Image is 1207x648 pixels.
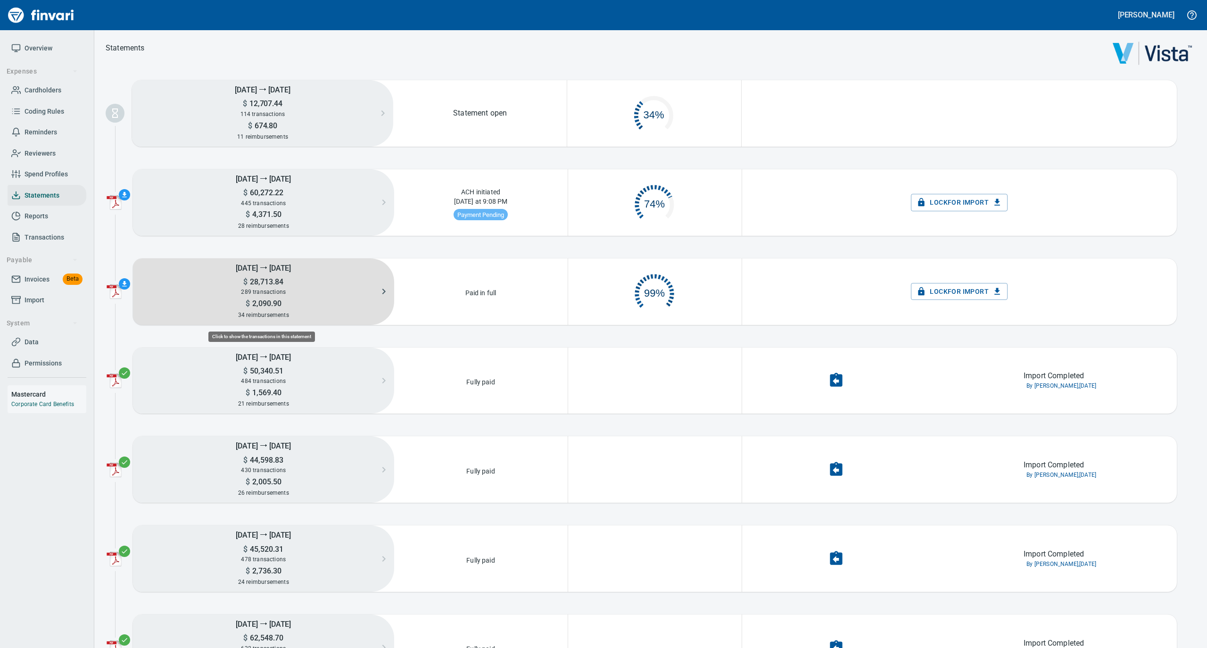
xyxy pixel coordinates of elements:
span: Reminders [25,126,57,138]
button: Expenses [3,63,82,80]
span: 28,713.84 [248,277,283,286]
span: Expenses [7,66,78,77]
h5: [DATE] ⭢ [DATE] [133,436,394,455]
span: $ [243,277,248,286]
span: Import [25,294,44,306]
button: [DATE] ⭢ [DATE]$50,340.51484 transactions$1,569.4021 reimbursements [133,348,394,414]
img: adobe-pdf-icon.png [107,373,122,388]
a: Coding Rules [8,101,86,122]
span: Spend Profiles [25,168,68,180]
h5: [DATE] ⭢ [DATE] [133,348,394,366]
span: 478 transactions [241,556,286,563]
span: 12,707.44 [247,99,283,108]
span: 2,736.30 [250,566,281,575]
button: Undo Import Completion [822,545,850,573]
button: [DATE] ⭢ [DATE]$45,520.31478 transactions$2,736.3024 reimbursements [133,525,394,592]
button: [DATE] ⭢ [DATE]$12,707.44114 transactions$674.8011 reimbursements [132,80,393,147]
span: By [PERSON_NAME], [DATE] [1026,382,1096,391]
span: 674.80 [252,121,278,130]
div: 328 of 445 complete. Click to open reminders. [568,175,742,230]
p: Statements [106,42,145,54]
span: Reports [25,210,48,222]
span: 45,520.31 [248,545,283,554]
p: Import Completed [1024,459,1084,471]
a: Import [8,290,86,311]
a: Corporate Card Benefits [11,401,74,407]
button: [DATE] ⭢ [DATE]$44,598.83430 transactions$2,005.5026 reimbursements [133,436,394,503]
a: Reminders [8,122,86,143]
span: $ [246,477,250,486]
button: 99% [568,264,742,319]
button: Payable [3,251,82,269]
span: Payable [7,254,78,266]
span: Transactions [25,232,64,243]
p: Fully paid [463,553,498,565]
a: Transactions [8,227,86,248]
span: Overview [25,42,52,54]
a: Reports [8,206,86,227]
span: Coding Rules [25,106,64,117]
span: Beta [63,274,83,284]
p: Fully paid [463,374,498,387]
img: adobe-pdf-icon.png [107,462,122,477]
a: Data [8,332,86,353]
span: Data [25,336,39,348]
button: 74% [568,175,742,230]
img: vista.png [1113,42,1192,65]
img: adobe-pdf-icon.png [107,195,122,210]
span: 11 reimbursements [237,133,288,140]
p: Import Completed [1024,370,1084,382]
span: 1,569.40 [250,388,281,397]
span: 50,340.51 [248,366,283,375]
span: Lock for Import [918,197,1000,208]
span: Cardholders [25,84,61,96]
nav: breadcrumb [106,42,145,54]
span: 62,548.70 [248,633,283,642]
p: ACH initiated [458,184,503,197]
p: Paid in full [463,285,499,298]
span: Invoices [25,274,50,285]
span: 430 transactions [241,467,286,474]
span: 28 reimbursements [238,223,289,229]
a: Overview [8,38,86,59]
span: 484 transactions [241,378,286,384]
span: $ [243,633,248,642]
p: [DATE] at 9:08 PM [451,197,511,209]
span: $ [243,366,248,375]
span: Reviewers [25,148,56,159]
span: 60,272.22 [248,188,283,197]
p: Fully paid [463,464,498,476]
span: By [PERSON_NAME], [DATE] [1026,560,1096,569]
span: 4,371.50 [250,210,281,219]
span: 26 reimbursements [238,490,289,496]
a: Reviewers [8,143,86,164]
h5: [DATE] ⭢ [DATE] [132,80,393,99]
span: $ [246,210,250,219]
button: 34% [567,86,741,141]
h5: [DATE] ⭢ [DATE] [133,615,394,633]
a: Spend Profiles [8,164,86,185]
span: $ [243,545,248,554]
h6: Mastercard [11,389,86,399]
img: adobe-pdf-icon.png [107,284,122,299]
button: [PERSON_NAME] [1116,8,1177,22]
span: $ [248,121,252,130]
span: 44,598.83 [248,456,283,465]
span: Payment Pending [454,211,508,218]
img: adobe-pdf-icon.png [107,551,122,566]
span: 445 transactions [241,200,286,207]
button: Undo Import Completion [822,456,850,483]
h5: [DATE] ⭢ [DATE] [133,169,394,188]
button: Lockfor Import [911,283,1008,300]
span: $ [243,99,247,108]
button: System [3,315,82,332]
p: Statement open [453,108,507,119]
img: Finvari [6,4,76,26]
h5: [DATE] ⭢ [DATE] [133,258,394,277]
span: Statements [25,190,59,201]
a: Cardholders [8,80,86,101]
span: 289 transactions [241,289,286,295]
span: 2,090.90 [250,299,281,308]
span: 34 reimbursements [238,312,289,318]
